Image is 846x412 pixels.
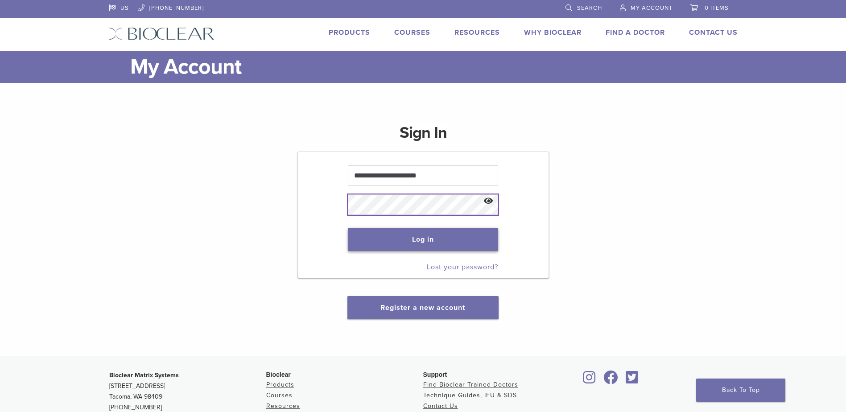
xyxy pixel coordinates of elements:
[109,371,179,379] strong: Bioclear Matrix Systems
[580,376,599,385] a: Bioclear
[689,28,738,37] a: Contact Us
[577,4,602,12] span: Search
[380,303,465,312] a: Register a new account
[696,379,785,402] a: Back To Top
[454,28,500,37] a: Resources
[705,4,729,12] span: 0 items
[329,28,370,37] a: Products
[130,51,738,83] h1: My Account
[423,381,518,388] a: Find Bioclear Trained Doctors
[347,296,498,319] button: Register a new account
[266,402,300,410] a: Resources
[266,371,291,378] span: Bioclear
[348,228,498,251] button: Log in
[423,371,447,378] span: Support
[400,122,447,151] h1: Sign In
[427,263,498,272] a: Lost your password?
[524,28,582,37] a: Why Bioclear
[266,381,294,388] a: Products
[266,391,293,399] a: Courses
[606,28,665,37] a: Find A Doctor
[423,391,517,399] a: Technique Guides, IFU & SDS
[479,190,498,213] button: Show password
[394,28,430,37] a: Courses
[423,402,458,410] a: Contact Us
[109,27,215,40] img: Bioclear
[623,376,642,385] a: Bioclear
[601,376,621,385] a: Bioclear
[631,4,673,12] span: My Account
